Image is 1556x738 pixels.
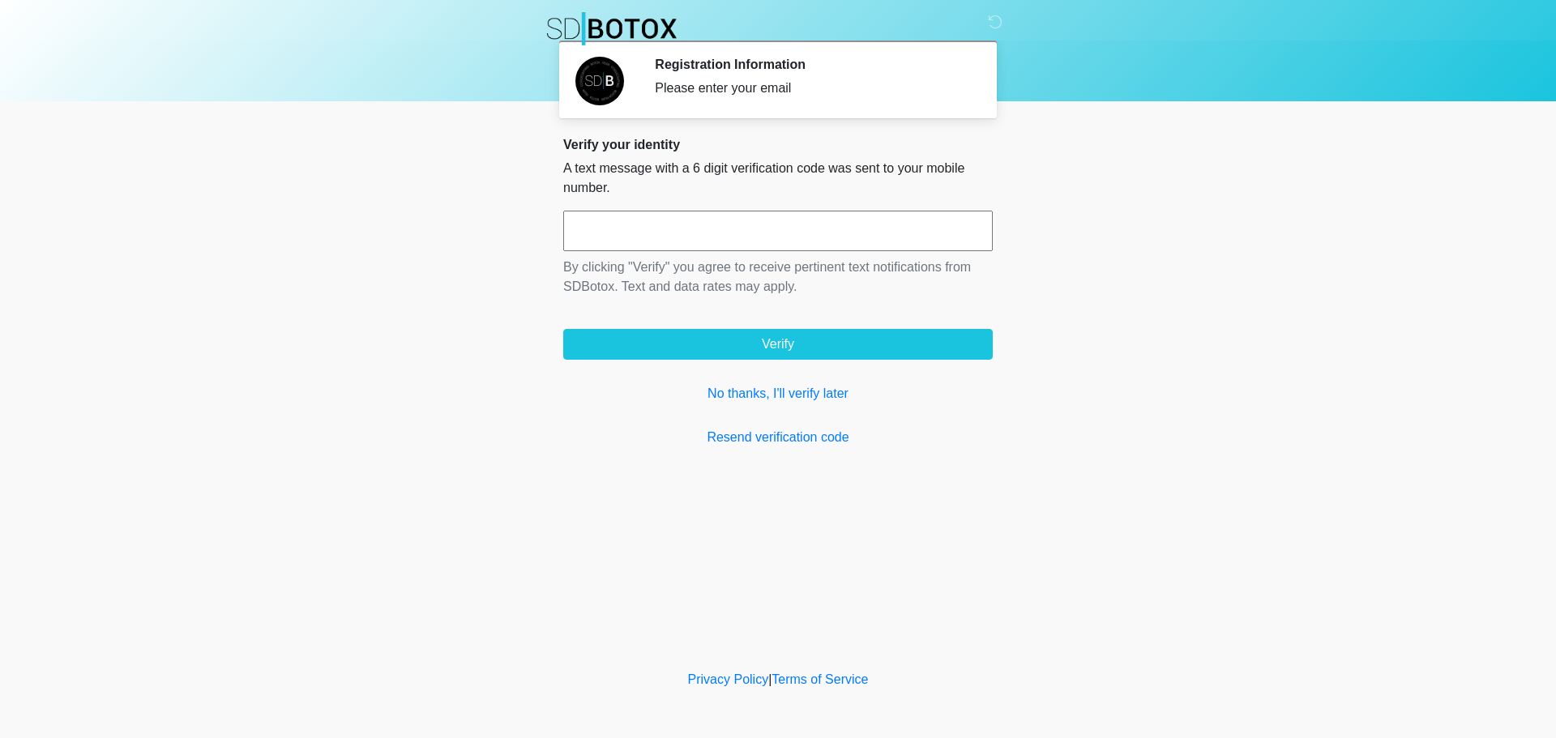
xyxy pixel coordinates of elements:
[688,672,769,686] a: Privacy Policy
[563,329,993,360] button: Verify
[772,672,868,686] a: Terms of Service
[575,57,624,105] img: Agent Avatar
[563,159,993,198] p: A text message with a 6 digit verification code was sent to your mobile number.
[655,79,968,98] div: Please enter your email
[655,57,968,72] h2: Registration Information
[563,384,993,403] a: No thanks, I'll verify later
[547,12,677,45] img: SDBotox Logo
[563,258,993,296] p: By clicking "Verify" you agree to receive pertinent text notifications from SDBotox. Text and dat...
[563,428,993,447] a: Resend verification code
[768,672,772,686] a: |
[563,137,993,152] h2: Verify your identity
